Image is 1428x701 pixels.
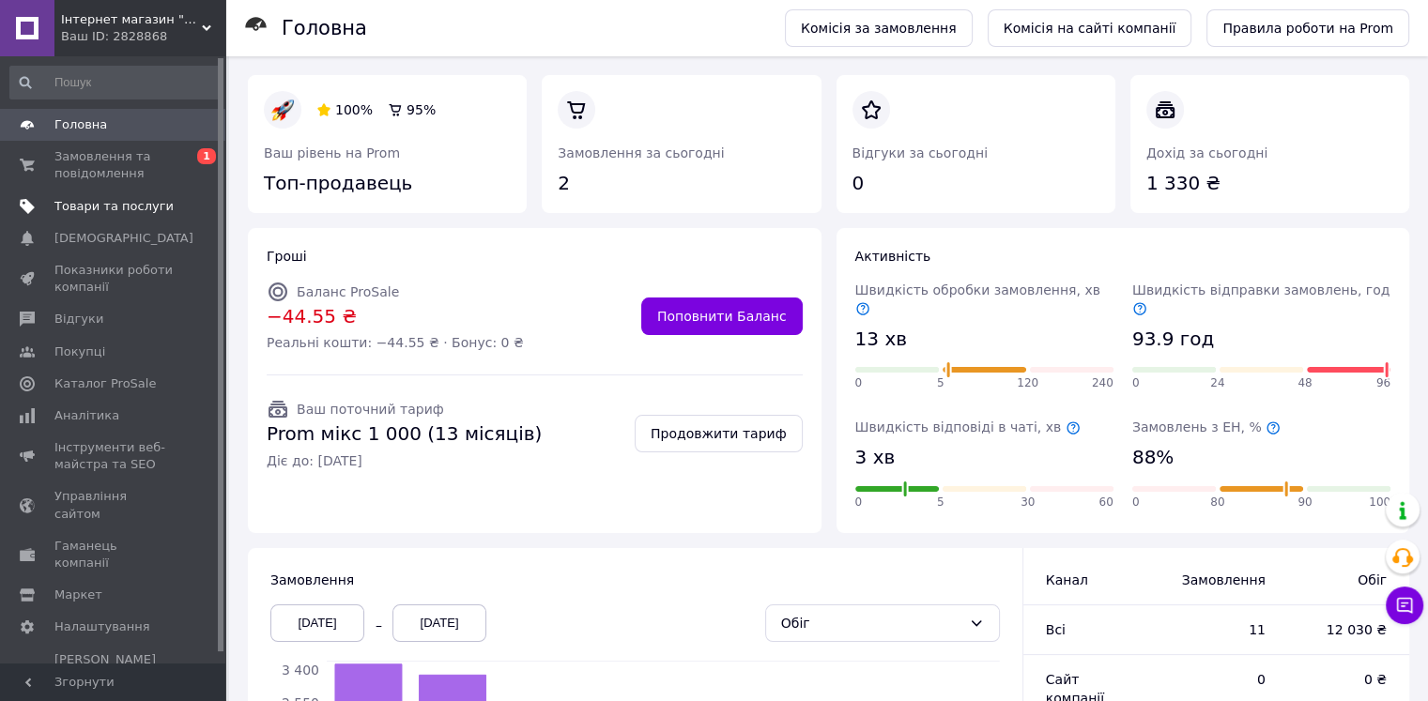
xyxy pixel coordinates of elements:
[54,488,174,522] span: Управління сайтом
[54,618,150,635] span: Налаштування
[282,663,319,678] tspan: 3 400
[1303,620,1387,639] span: 12 030 ₴
[1092,375,1113,391] span: 240
[855,495,863,511] span: 0
[1297,375,1312,391] span: 48
[270,604,364,642] div: [DATE]
[937,375,944,391] span: 5
[1303,571,1387,589] span: Обіг
[270,572,354,587] span: Замовлення
[54,375,156,392] span: Каталог ProSale
[54,198,174,215] span: Товари та послуги
[392,604,486,642] div: [DATE]
[1132,495,1140,511] span: 0
[1297,495,1312,511] span: 90
[54,262,174,296] span: Показники роботи компанії
[1098,495,1113,511] span: 60
[54,587,102,603] span: Маркет
[1132,282,1390,316] span: Швидкість відправки замовлень, год
[1369,495,1390,511] span: 100
[785,9,973,47] a: Комісія за замовлення
[407,102,436,117] span: 95%
[1132,375,1140,391] span: 0
[267,420,542,448] span: Prom мікс 1 000 (13 місяців)
[855,249,931,264] span: Активність
[297,284,399,299] span: Баланс ProSale
[855,419,1081,434] span: Швидкість відповіді в чаті, хв
[267,303,524,330] span: −44.55 ₴
[267,333,524,352] span: Реальні кошти: −44.55 ₴ · Бонус: 0 ₴
[635,415,803,452] a: Продовжити тариф
[855,375,863,391] span: 0
[1206,9,1409,47] a: Правила роботи на Prom
[9,66,222,99] input: Пошук
[641,297,803,335] a: Поповнити Баланс
[267,249,307,264] span: Гроші
[1132,326,1214,353] span: 93.9 год
[988,9,1192,47] a: Комісія на сайті компанії
[54,116,107,133] span: Головна
[54,311,103,328] span: Відгуки
[197,148,216,164] span: 1
[335,102,373,117] span: 100%
[54,538,174,571] span: Гаманець компанії
[61,11,202,28] span: Інтернет магазин "Металеві конструкції"
[1386,587,1423,624] button: Чат з покупцем
[267,451,542,470] span: Діє до: [DATE]
[855,282,1100,316] span: Швидкість обробки замовлення, хв
[1303,670,1387,689] span: 0 ₴
[54,439,174,473] span: Інструменти веб-майстра та SEO
[1021,495,1035,511] span: 30
[855,326,907,353] span: 13 хв
[1210,495,1224,511] span: 80
[1376,375,1390,391] span: 96
[1132,419,1281,434] span: Замовлень з ЕН, %
[54,148,174,182] span: Замовлення та повідомлення
[1017,375,1038,391] span: 120
[937,495,944,511] span: 5
[1175,620,1266,639] span: 11
[61,28,225,45] div: Ваш ID: 2828868
[855,444,896,471] span: 3 хв
[1210,375,1224,391] span: 24
[1046,622,1066,637] span: Всi
[1175,670,1266,689] span: 0
[54,407,119,424] span: Аналітика
[1175,571,1266,589] span: Замовлення
[54,230,193,247] span: [DEMOGRAPHIC_DATA]
[282,17,367,39] h1: Головна
[1132,444,1174,471] span: 88%
[297,402,444,417] span: Ваш поточний тариф
[1046,572,1088,587] span: Канал
[54,343,105,360] span: Покупці
[781,613,961,633] div: Обіг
